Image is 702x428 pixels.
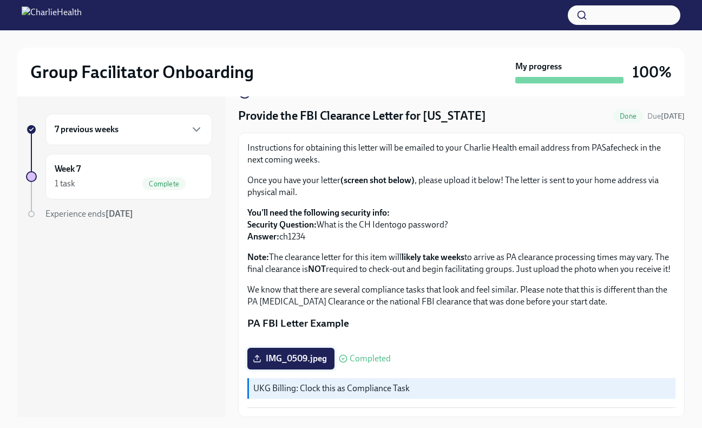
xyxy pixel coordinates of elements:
[253,382,671,394] p: UKG Billing: Clock this as Compliance Task
[247,231,279,242] strong: Answer:
[238,108,486,124] h4: Provide the FBI Clearance Letter for [US_STATE]
[247,207,390,218] strong: You'll need the following security info:
[22,7,82,24] img: CharlieHealth
[106,209,133,219] strong: [DATE]
[632,62,672,82] h3: 100%
[247,251,675,275] p: The clearance letter for this item will to arrive as PA clearance processing times may vary. The ...
[30,61,254,83] h2: Group Facilitator Onboarding
[247,348,334,369] label: IMG_0509.jpeg
[350,354,391,363] span: Completed
[247,316,675,330] p: PA FBI Letter Example
[340,175,415,185] strong: (screen shot below)
[26,154,212,199] a: Week 71 taskComplete
[247,284,675,308] p: We know that there are several compliance tasks that look and feel similar. Please note that this...
[45,209,133,219] span: Experience ends
[55,178,75,190] div: 1 task
[55,163,81,175] h6: Week 7
[247,174,675,198] p: Once you have your letter , please upload it below! The letter is sent to your home address via p...
[308,264,326,274] strong: NOT
[247,142,675,166] p: Instructions for obtaining this letter will be emailed to your Charlie Health email address from ...
[647,112,685,121] span: Due
[55,124,119,135] h6: 7 previous weeks
[661,112,685,121] strong: [DATE]
[402,252,464,262] strong: likely take weeks
[255,353,327,364] span: IMG_0509.jpeg
[247,219,317,230] strong: Security Question:
[45,114,212,145] div: 7 previous weeks
[142,180,186,188] span: Complete
[647,111,685,121] span: August 12th, 2025 09:00
[515,61,562,73] strong: My progress
[247,252,269,262] strong: Note:
[247,207,675,243] p: What is the CH Identogo password? ch1234
[613,112,643,120] span: Done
